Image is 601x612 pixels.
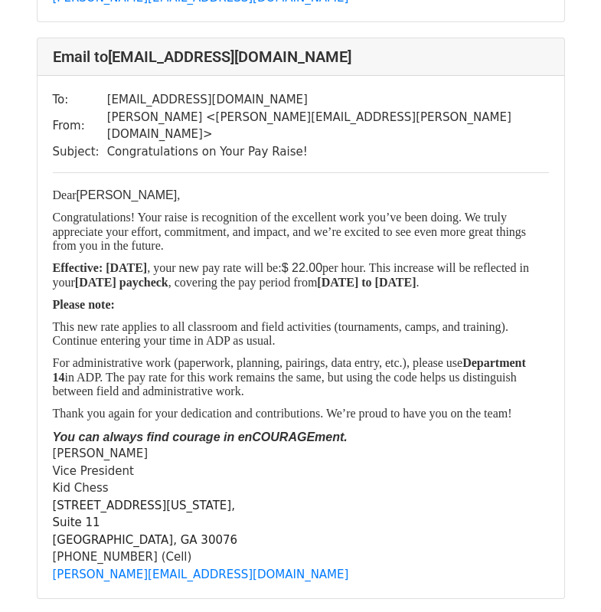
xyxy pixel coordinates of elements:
[53,548,549,566] div: [PHONE_NUMBER] (Cell)
[53,533,238,547] span: [GEOGRAPHIC_DATA], GA 30076
[53,109,107,143] td: From:
[524,538,601,612] iframe: Chat Widget
[53,91,107,109] td: To:
[75,276,168,289] b: [DATE] paycheck
[53,47,549,66] h4: Email to [EMAIL_ADDRESS][DOMAIN_NAME]
[53,445,549,479] div: [PERSON_NAME] Vice President
[106,261,147,274] b: [DATE]
[53,568,349,581] a: [PERSON_NAME][EMAIL_ADDRESS][DOMAIN_NAME]
[53,298,115,311] span: Please note:
[53,188,549,202] p: [PERSON_NAME]
[53,407,512,420] span: Thank you again for your dedication and contributions. We’re proud to have you on the team!
[177,188,180,201] span: ,
[53,320,508,347] span: This new rate applies to all classroom and field activities (tournaments, camps, and training). C...
[53,211,527,252] span: Congratulations! Your raise is recognition of the excellent work you’ve been doing. We truly appr...
[107,91,549,109] td: [EMAIL_ADDRESS][DOMAIN_NAME]
[107,109,549,143] td: [PERSON_NAME] < [PERSON_NAME][EMAIL_ADDRESS][PERSON_NAME][DOMAIN_NAME] >
[53,356,526,383] b: Department 14
[53,261,529,288] span: per hour. This increase will be reflected in your , covering the pay period from .
[53,143,107,161] td: Subject:
[53,515,100,529] span: Suite 11
[53,479,549,497] div: Kid Chess
[53,356,526,398] span: For administrative work (paperwork, planning, pairings, data entry, etc.), please use in ADP. The...
[107,143,549,161] td: Congratulations on Your Pay Raise!
[53,261,549,290] p: $ 22.00
[53,430,348,443] i: You can always find courage in enCOURAGEment.
[53,261,103,274] span: Effective:
[53,499,235,512] span: [STREET_ADDRESS][US_STATE],
[53,188,77,201] span: Dear
[317,276,416,289] b: [DATE] to [DATE]
[103,261,281,274] span: , your new pay rate will be:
